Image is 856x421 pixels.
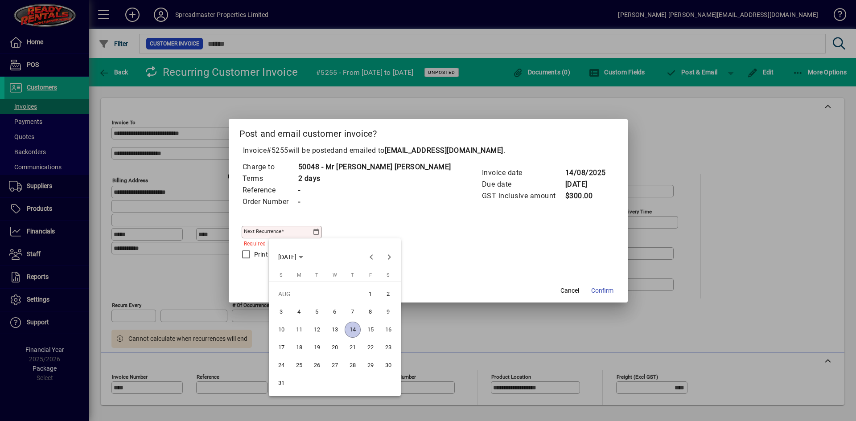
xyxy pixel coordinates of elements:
span: 24 [273,357,289,373]
span: 31 [273,375,289,391]
button: Sat Aug 09 2025 [379,303,397,321]
button: Choose month and year [275,249,307,265]
button: Sat Aug 30 2025 [379,356,397,374]
span: 18 [291,339,307,356]
span: 3 [273,304,289,320]
span: 23 [380,339,396,356]
button: Sat Aug 23 2025 [379,339,397,356]
button: Sun Aug 10 2025 [272,321,290,339]
button: Wed Aug 20 2025 [326,339,344,356]
span: 15 [362,322,379,338]
button: Sun Aug 24 2025 [272,356,290,374]
button: Fri Aug 08 2025 [362,303,379,321]
button: Wed Aug 27 2025 [326,356,344,374]
span: F [369,272,372,278]
span: 1 [362,286,379,302]
button: Mon Aug 11 2025 [290,321,308,339]
span: 13 [327,322,343,338]
td: AUG [272,285,362,303]
button: Wed Aug 06 2025 [326,303,344,321]
span: 19 [309,339,325,356]
button: Thu Aug 21 2025 [344,339,362,356]
button: Sun Aug 03 2025 [272,303,290,321]
button: Mon Aug 25 2025 [290,356,308,374]
button: Fri Aug 01 2025 [362,285,379,303]
span: 20 [327,339,343,356]
button: Thu Aug 07 2025 [344,303,362,321]
span: T [315,272,318,278]
span: 29 [362,357,379,373]
button: Tue Aug 19 2025 [308,339,326,356]
span: 30 [380,357,396,373]
span: 17 [273,339,289,356]
span: 14 [345,322,361,338]
span: 22 [362,339,379,356]
span: 25 [291,357,307,373]
span: T [351,272,354,278]
button: Tue Aug 26 2025 [308,356,326,374]
button: Mon Aug 18 2025 [290,339,308,356]
button: Previous month [362,248,380,266]
span: 10 [273,322,289,338]
button: Thu Aug 28 2025 [344,356,362,374]
button: Sun Aug 17 2025 [272,339,290,356]
span: W [333,272,337,278]
span: 9 [380,304,396,320]
button: Next month [380,248,398,266]
span: 4 [291,304,307,320]
span: 8 [362,304,379,320]
button: Fri Aug 15 2025 [362,321,379,339]
span: 27 [327,357,343,373]
span: 12 [309,322,325,338]
button: Thu Aug 14 2025 [344,321,362,339]
span: S [387,272,390,278]
button: Sat Aug 02 2025 [379,285,397,303]
span: S [280,272,283,278]
span: 26 [309,357,325,373]
span: 5 [309,304,325,320]
span: 28 [345,357,361,373]
button: Tue Aug 05 2025 [308,303,326,321]
span: M [297,272,301,278]
span: 2 [380,286,396,302]
button: Tue Aug 12 2025 [308,321,326,339]
button: Sat Aug 16 2025 [379,321,397,339]
span: 11 [291,322,307,338]
span: 6 [327,304,343,320]
span: [DATE] [278,253,296,261]
span: 7 [345,304,361,320]
button: Fri Aug 22 2025 [362,339,379,356]
button: Wed Aug 13 2025 [326,321,344,339]
span: 21 [345,339,361,356]
span: 16 [380,322,396,338]
button: Fri Aug 29 2025 [362,356,379,374]
button: Sun Aug 31 2025 [272,374,290,392]
button: Mon Aug 04 2025 [290,303,308,321]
